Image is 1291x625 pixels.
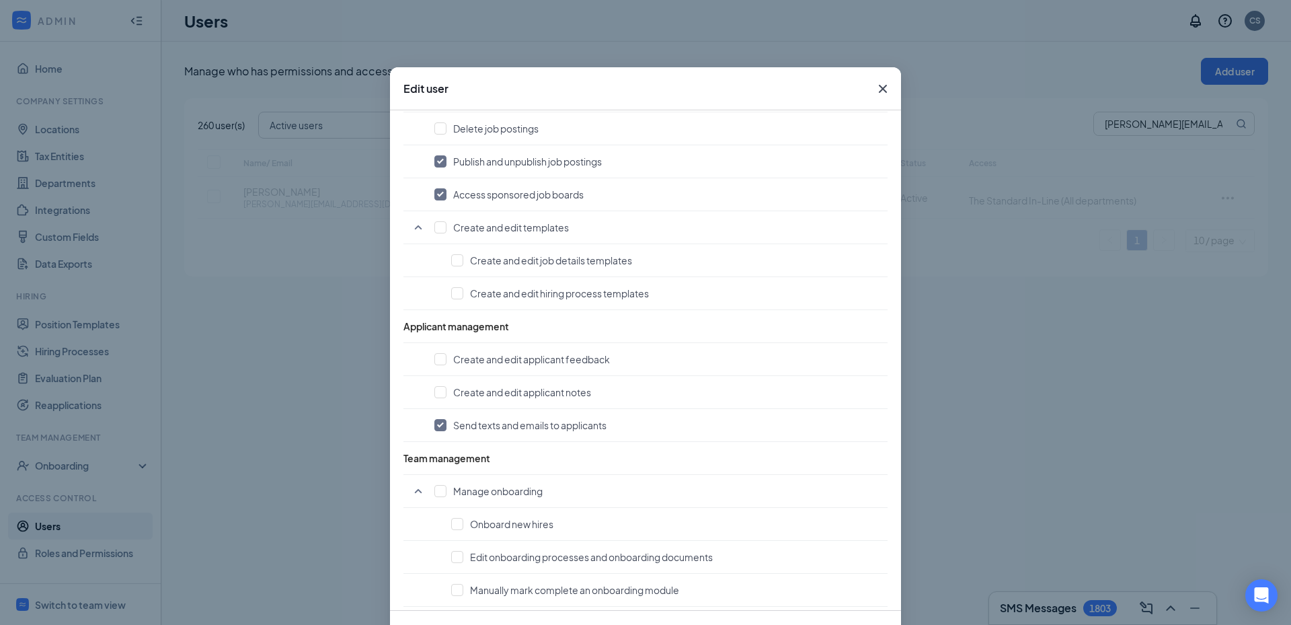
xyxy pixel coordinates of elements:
svg: Cross [875,81,891,97]
span: Applicant management [403,320,509,332]
span: Delete job postings [453,122,539,135]
button: Close [865,67,901,110]
button: Create and edit templates [434,221,881,234]
button: Create and edit applicant notes [434,385,881,399]
span: Create and edit templates [453,221,569,234]
span: Send texts and emails to applicants [453,418,607,432]
button: Send texts and emails to applicants [434,418,881,432]
button: Access sponsored job boards [434,188,881,201]
button: Delete job postings [434,122,881,135]
svg: SmallChevronUp [410,483,426,499]
span: Access sponsored job boards [453,188,584,201]
button: Create and edit job details templates [451,254,881,267]
button: Publish and unpublish job postings [434,155,881,168]
button: Manually mark complete an onboarding module [451,583,881,597]
svg: SmallChevronUp [410,219,426,235]
span: Manage onboarding [453,484,543,498]
h3: Edit user [403,81,448,96]
span: Team management [403,452,490,464]
button: Manage onboarding [434,484,881,498]
button: Create and edit applicant feedback [434,353,881,366]
span: Create and edit job details templates [470,254,632,267]
span: Publish and unpublish job postings [453,155,602,168]
span: Edit onboarding processes and onboarding documents [470,550,713,564]
span: Create and edit applicant notes [453,385,591,399]
button: Onboard new hires [451,517,881,531]
button: Edit onboarding processes and onboarding documents [451,550,881,564]
span: Onboard new hires [470,517,553,531]
span: Manually mark complete an onboarding module [470,583,679,597]
div: Open Intercom Messenger [1245,579,1278,612]
button: Create and edit hiring process templates [451,287,881,300]
span: Create and edit hiring process templates [470,287,649,300]
span: Create and edit applicant feedback [453,353,610,366]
